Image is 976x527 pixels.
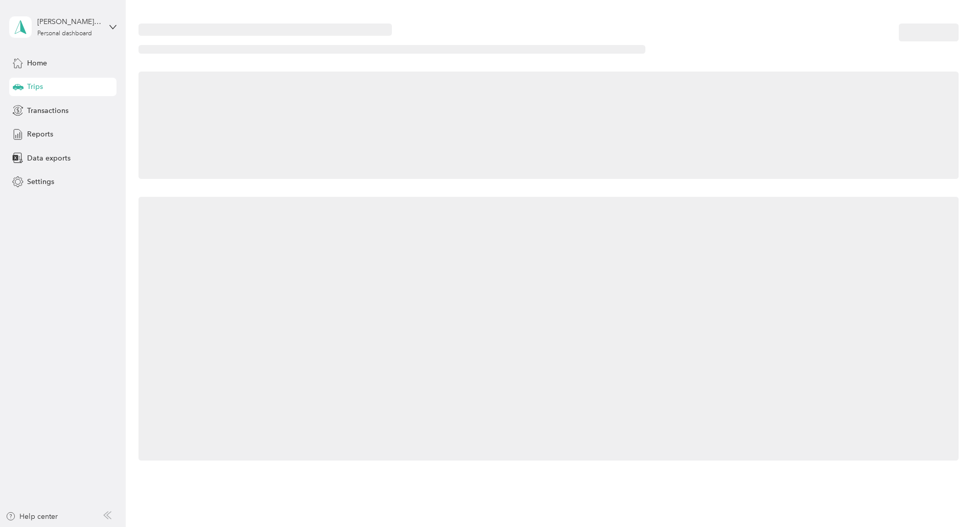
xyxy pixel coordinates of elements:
[27,129,53,140] span: Reports
[6,511,58,522] button: Help center
[37,16,101,27] div: [PERSON_NAME][EMAIL_ADDRESS][DOMAIN_NAME]
[27,153,71,164] span: Data exports
[27,105,68,116] span: Transactions
[919,470,976,527] iframe: Everlance-gr Chat Button Frame
[27,81,43,92] span: Trips
[27,58,47,68] span: Home
[37,31,92,37] div: Personal dashboard
[27,176,54,187] span: Settings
